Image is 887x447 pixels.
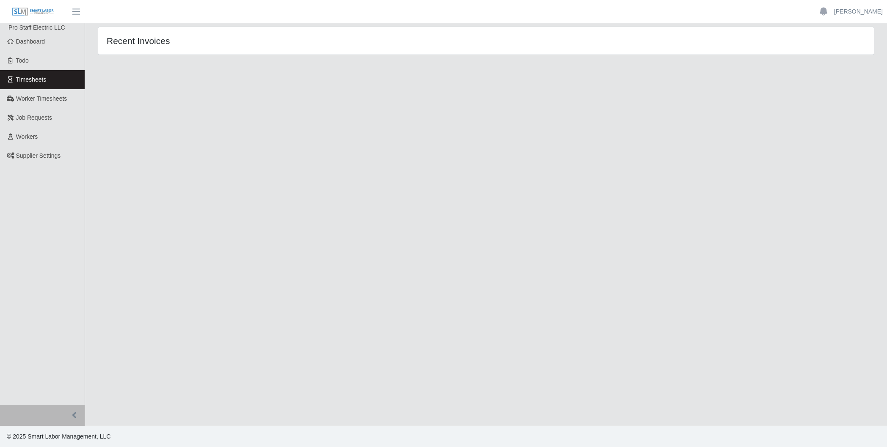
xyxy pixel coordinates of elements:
span: Workers [16,133,38,140]
span: Supplier Settings [16,152,61,159]
h4: Recent Invoices [107,36,416,46]
span: Dashboard [16,38,45,45]
span: Timesheets [16,76,47,83]
span: Job Requests [16,114,52,121]
span: © 2025 Smart Labor Management, LLC [7,433,110,440]
span: Pro Staff Electric LLC [8,24,65,31]
img: SLM Logo [12,7,54,16]
span: Worker Timesheets [16,95,67,102]
span: Todo [16,57,29,64]
a: [PERSON_NAME] [834,7,883,16]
